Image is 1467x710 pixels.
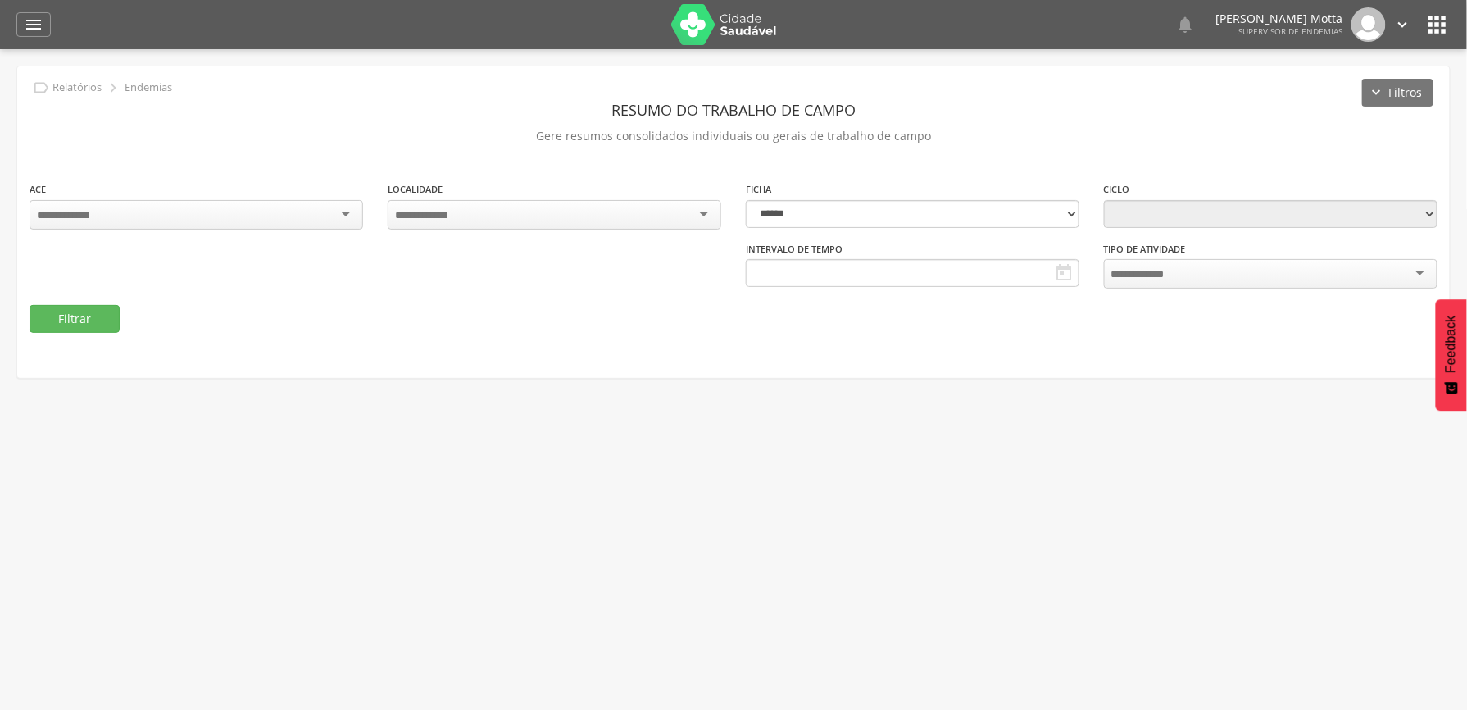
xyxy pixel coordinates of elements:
[24,15,43,34] i: 
[1424,11,1451,38] i: 
[1239,25,1343,37] span: Supervisor de Endemias
[1216,13,1343,25] p: [PERSON_NAME] Motta
[125,81,172,94] p: Endemias
[104,79,122,97] i: 
[1176,15,1196,34] i: 
[1436,299,1467,411] button: Feedback - Mostrar pesquisa
[1394,7,1412,42] a: 
[1394,16,1412,34] i: 
[52,81,102,94] p: Relatórios
[30,125,1437,148] p: Gere resumos consolidados individuais ou gerais de trabalho de campo
[1104,183,1130,196] label: Ciclo
[30,95,1437,125] header: Resumo do Trabalho de Campo
[30,305,120,333] button: Filtrar
[746,183,771,196] label: Ficha
[1104,243,1186,256] label: Tipo de Atividade
[388,183,443,196] label: Localidade
[1054,263,1074,283] i: 
[746,243,843,256] label: Intervalo de Tempo
[1176,7,1196,42] a: 
[16,12,51,37] a: 
[1444,316,1459,373] span: Feedback
[1362,79,1433,107] button: Filtros
[30,183,46,196] label: ACE
[32,79,50,97] i: 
